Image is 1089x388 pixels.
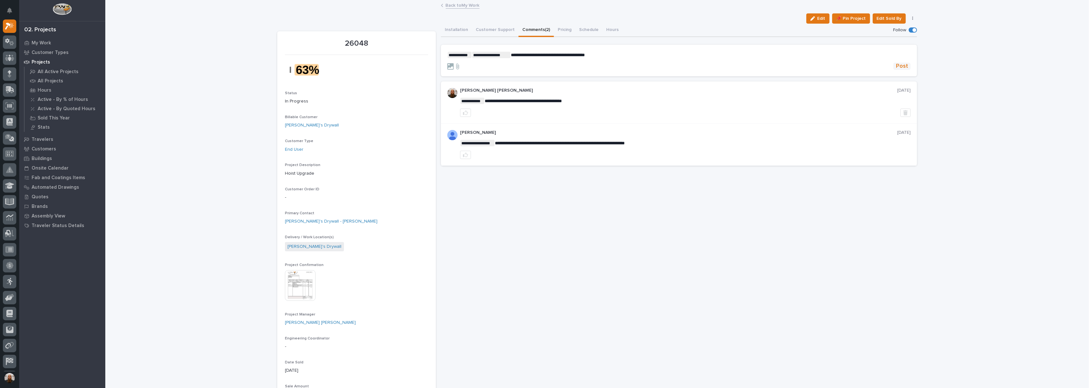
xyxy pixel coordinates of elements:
[285,361,303,364] span: Date Sold
[873,13,906,24] button: Edit Sold By
[19,144,105,154] a: Customers
[19,163,105,173] a: Onsite Calendar
[285,39,428,48] p: 26048
[32,204,48,209] p: Brands
[897,88,911,93] p: [DATE]
[285,122,339,129] a: [PERSON_NAME]'s Drywall
[32,165,69,171] p: Onsite Calendar
[3,4,16,17] button: Notifications
[19,192,105,202] a: Quotes
[285,194,428,201] p: -
[25,113,105,122] a: Sold This Year
[19,182,105,192] a: Automated Drawings
[460,151,471,159] button: like this post
[32,213,65,219] p: Assembly View
[441,24,472,37] button: Installation
[554,24,575,37] button: Pricing
[877,15,902,22] span: Edit Sold By
[893,63,911,70] button: Post
[25,123,105,132] a: Stats
[32,59,50,65] p: Projects
[32,223,84,229] p: Traveler Status Details
[285,235,334,239] span: Delivery / Work Location(s)
[446,1,480,9] a: Back toMy Work
[285,218,377,225] a: [PERSON_NAME]'s Drywall - [PERSON_NAME]
[460,88,897,93] p: [PERSON_NAME] [PERSON_NAME]
[285,343,428,350] p: -
[32,156,52,162] p: Buildings
[38,78,63,84] p: All Projects
[832,13,870,24] button: 📌 Pin Project
[285,163,320,167] span: Project Description
[19,154,105,163] a: Buildings
[285,170,428,177] p: Hoist Upgrade
[32,50,69,56] p: Customer Types
[3,371,16,385] button: users-avatar
[285,313,315,316] span: Project Manager
[447,88,458,98] img: OxLEZpfySCed1pJ1Psjq
[8,8,16,18] div: Notifications
[32,175,85,181] p: Fab and Coatings Items
[285,337,330,340] span: Engineering Coordinator
[518,24,554,37] button: Comments (2)
[602,24,623,37] button: Hours
[900,109,911,117] button: Delete post
[893,27,906,33] p: Follow
[32,146,56,152] p: Customers
[285,98,428,105] p: In Progress
[806,13,830,24] button: Edit
[19,134,105,144] a: Travelers
[447,130,458,140] img: AD5-WCmqz5_Kcnfb-JNJs0Fv3qBS0Jz1bxG2p1UShlkZ8J-3JKvvASxRW6Lr0wxC8O3POQnnEju8qItGG9E5Uxbglh-85Yquq...
[25,95,105,104] a: Active - By % of Hours
[285,367,428,374] p: [DATE]
[25,86,105,95] a: Hours
[25,67,105,76] a: All Active Projects
[285,263,324,267] span: Project Confirmation
[285,319,356,326] a: [PERSON_NAME] [PERSON_NAME]
[19,173,105,182] a: Fab and Coatings Items
[287,243,341,250] a: [PERSON_NAME]'s Drywall
[285,115,317,119] span: Billable Customer
[285,146,303,153] a: End User
[19,211,105,221] a: Assembly View
[836,15,866,22] span: 📌 Pin Project
[285,91,297,95] span: Status
[472,24,518,37] button: Customer Support
[24,27,56,34] div: 02. Projects
[32,40,51,46] p: My Work
[285,211,314,215] span: Primary Contact
[285,59,333,81] img: 1XB7IHNiOI5-UK0yoKVn8POaMVHQHl_jemMaWKnIUss
[19,48,105,57] a: Customer Types
[575,24,602,37] button: Schedule
[19,221,105,230] a: Traveler Status Details
[38,115,70,121] p: Sold This Year
[38,87,51,93] p: Hours
[460,130,897,135] p: [PERSON_NAME]
[19,57,105,67] a: Projects
[38,106,95,112] p: Active - By Quoted Hours
[25,104,105,113] a: Active - By Quoted Hours
[38,125,50,130] p: Stats
[19,202,105,211] a: Brands
[896,63,908,70] span: Post
[817,16,825,21] span: Edit
[32,185,79,190] p: Automated Drawings
[32,194,48,200] p: Quotes
[38,97,88,103] p: Active - By % of Hours
[19,38,105,48] a: My Work
[53,3,71,15] img: Workspace Logo
[285,139,313,143] span: Customer Type
[285,187,319,191] span: Customer Order ID
[25,76,105,85] a: All Projects
[460,109,471,117] button: like this post
[32,137,53,142] p: Travelers
[38,69,78,75] p: All Active Projects
[897,130,911,135] p: [DATE]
